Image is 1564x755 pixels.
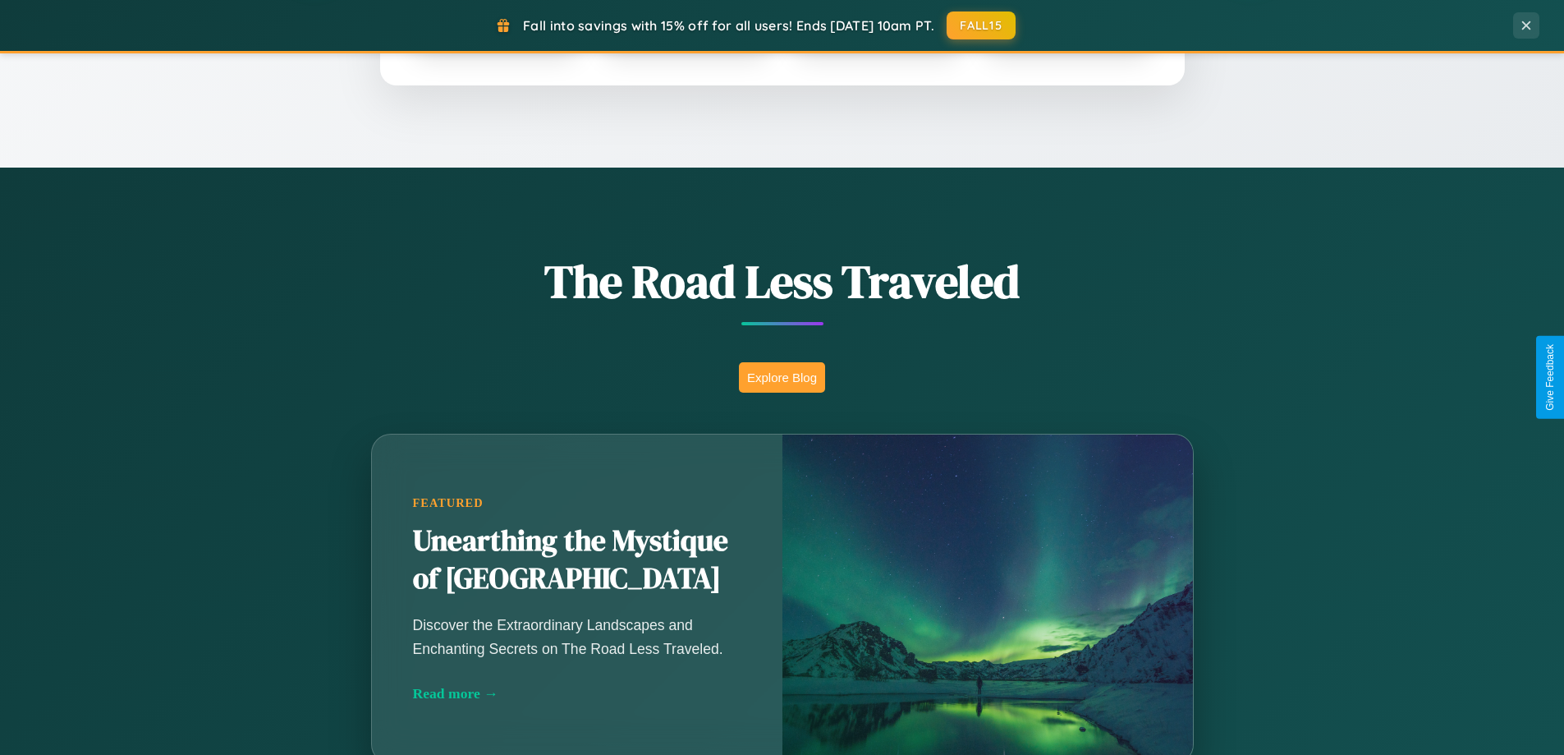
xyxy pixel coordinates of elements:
span: Fall into savings with 15% off for all users! Ends [DATE] 10am PT. [523,17,934,34]
button: Explore Blog [739,362,825,393]
div: Give Feedback [1544,344,1556,411]
div: Read more → [413,685,741,702]
h2: Unearthing the Mystique of [GEOGRAPHIC_DATA] [413,523,741,598]
button: FALL15 [947,12,1016,39]
p: Discover the Extraordinary Landscapes and Enchanting Secrets on The Road Less Traveled. [413,614,741,660]
div: Featured [413,496,741,510]
h1: The Road Less Traveled [290,250,1275,313]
